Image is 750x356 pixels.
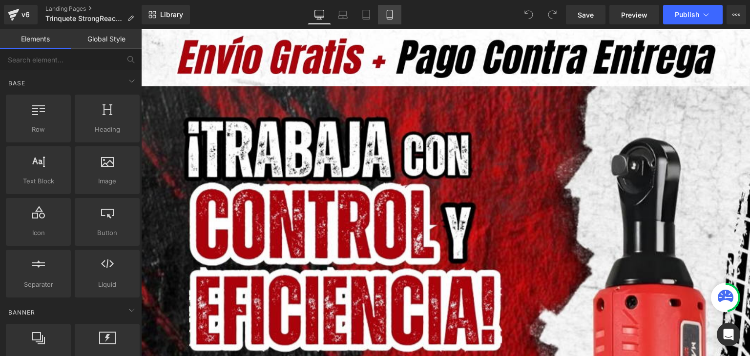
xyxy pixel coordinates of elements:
button: More [727,5,746,24]
button: Publish [663,5,723,24]
span: Separator [9,279,68,290]
a: Preview [609,5,659,24]
a: Mobile [378,5,401,24]
span: Heading [78,124,137,135]
span: Button [78,228,137,238]
span: Banner [7,308,36,317]
a: Desktop [308,5,331,24]
span: Liquid [78,279,137,290]
span: Library [160,10,183,19]
span: Row [9,124,68,135]
button: Undo [519,5,539,24]
span: Image [78,176,137,186]
div: v6 [20,8,32,21]
span: Trinquete StrongReach® [45,15,123,22]
span: Preview [621,10,647,20]
div: Open Intercom Messenger [717,323,740,346]
a: Global Style [71,29,142,49]
span: Base [7,79,26,88]
span: Icon [9,228,68,238]
span: Text Block [9,176,68,186]
span: Publish [675,11,699,19]
button: Redo [542,5,562,24]
span: Save [578,10,594,20]
a: Laptop [331,5,354,24]
a: v6 [4,5,38,24]
a: New Library [142,5,190,24]
a: Landing Pages [45,5,142,13]
a: Tablet [354,5,378,24]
